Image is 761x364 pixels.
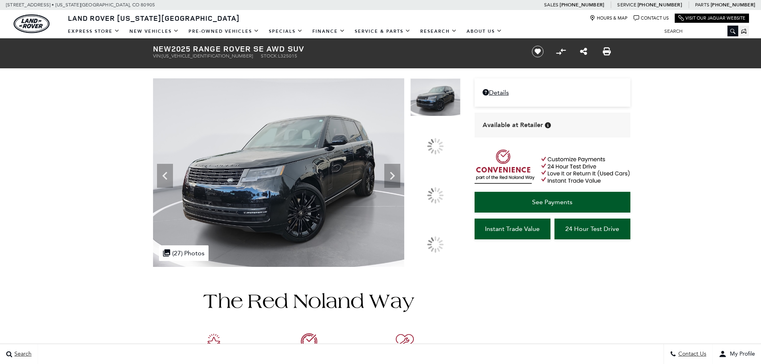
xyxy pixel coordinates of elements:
span: VIN: [153,53,162,59]
a: Finance [308,24,350,38]
a: Research [415,24,462,38]
nav: Main Navigation [63,24,507,38]
a: [PHONE_NUMBER] [711,2,755,8]
a: [PHONE_NUMBER] [638,2,682,8]
strong: New [153,43,171,54]
a: Service & Parts [350,24,415,38]
span: L325015 [278,53,297,59]
a: land-rover [14,14,50,33]
a: Print this New 2025 Range Rover SE AWD SUV [603,47,611,56]
span: 24 Hour Test Drive [565,225,619,233]
span: See Payments [532,198,572,206]
span: Available at Retailer [483,121,543,129]
button: Save vehicle [529,45,546,58]
span: Sales [544,2,558,8]
a: Specials [264,24,308,38]
span: Instant Trade Value [485,225,540,233]
button: user-profile-menu [713,344,761,364]
button: Compare vehicle [555,46,567,58]
a: Pre-Owned Vehicles [184,24,264,38]
a: Hours & Map [590,15,628,21]
a: Contact Us [634,15,669,21]
a: Visit Our Jaguar Website [678,15,745,21]
span: [US_VEHICLE_IDENTIFICATION_NUMBER] [162,53,253,59]
a: EXPRESS STORE [63,24,125,38]
a: [PHONE_NUMBER] [560,2,604,8]
a: Land Rover [US_STATE][GEOGRAPHIC_DATA] [63,13,244,23]
a: Share this New 2025 Range Rover SE AWD SUV [580,47,587,56]
img: New 2025 Santorini Black Land Rover SE image 1 [153,78,404,267]
a: New Vehicles [125,24,184,38]
a: See Payments [475,192,630,213]
span: Service [617,2,636,8]
img: Land Rover [14,14,50,33]
span: Land Rover [US_STATE][GEOGRAPHIC_DATA] [68,13,240,23]
img: New 2025 Santorini Black Land Rover SE image 1 [410,78,461,116]
span: Stock: [261,53,278,59]
h1: 2025 Range Rover SE AWD SUV [153,44,519,53]
div: Vehicle is in stock and ready for immediate delivery. Due to demand, availability is subject to c... [545,122,551,128]
div: (27) Photos [159,245,209,261]
a: 24 Hour Test Drive [554,219,630,239]
span: Parts [695,2,709,8]
span: Search [12,351,32,358]
a: [STREET_ADDRESS] • [US_STATE][GEOGRAPHIC_DATA], CO 80905 [6,2,155,8]
a: About Us [462,24,507,38]
input: Search [658,26,738,36]
a: Details [483,89,622,96]
a: Instant Trade Value [475,219,550,239]
span: Contact Us [676,351,706,358]
span: My Profile [727,351,755,358]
